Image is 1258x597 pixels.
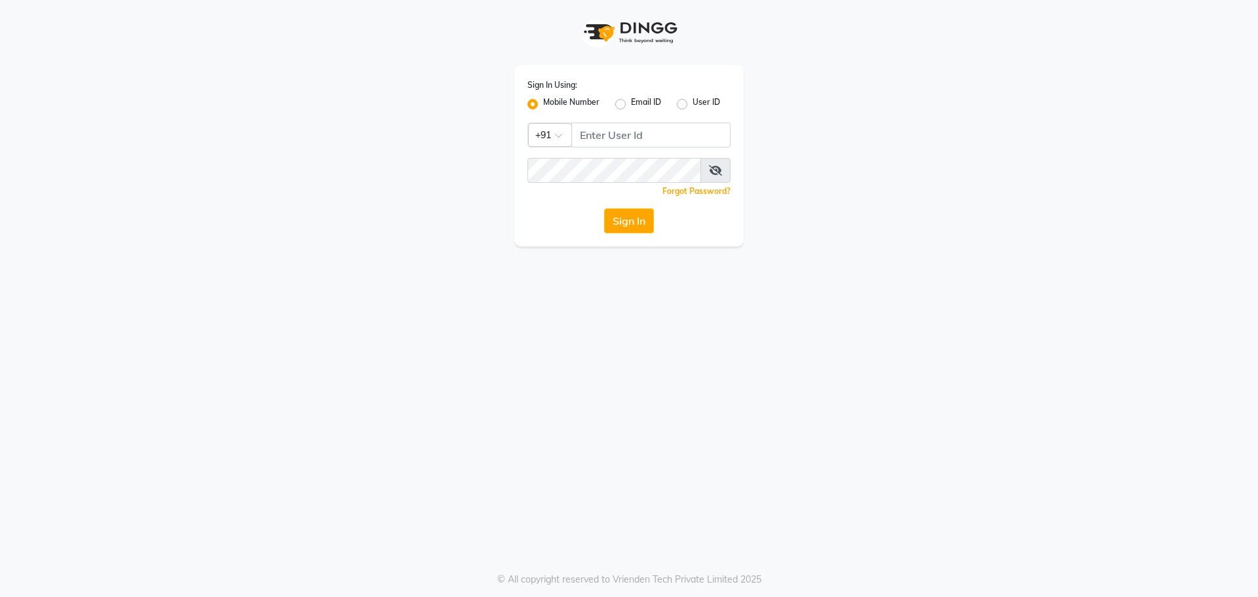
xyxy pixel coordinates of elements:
img: logo1.svg [577,13,681,52]
input: Username [571,123,731,147]
input: Username [527,158,701,183]
label: Email ID [631,96,661,112]
button: Sign In [604,208,654,233]
label: User ID [693,96,720,112]
label: Mobile Number [543,96,600,112]
label: Sign In Using: [527,79,577,91]
a: Forgot Password? [662,186,731,196]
